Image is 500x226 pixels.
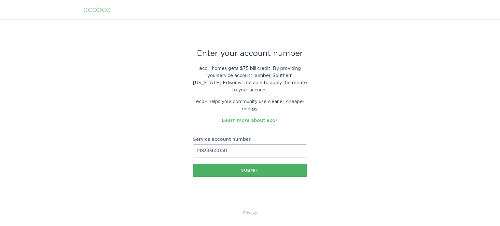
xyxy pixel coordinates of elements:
div: Submit [196,168,304,172]
button: Submit [193,164,307,177]
a: Learn more about eco+ [222,118,278,123]
label: Service account number [193,137,307,142]
a: Privacy Policy & Terms of Use [243,209,257,216]
div: ecobee [83,6,110,13]
p: eco+ helps your community use cleaner, cheaper energy. [193,98,307,113]
div: Enter your account number [193,50,307,57]
p: eco+ homes get a $75 bill credit ! By providing your service account number , Southern [US_STATE]... [193,65,307,94]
